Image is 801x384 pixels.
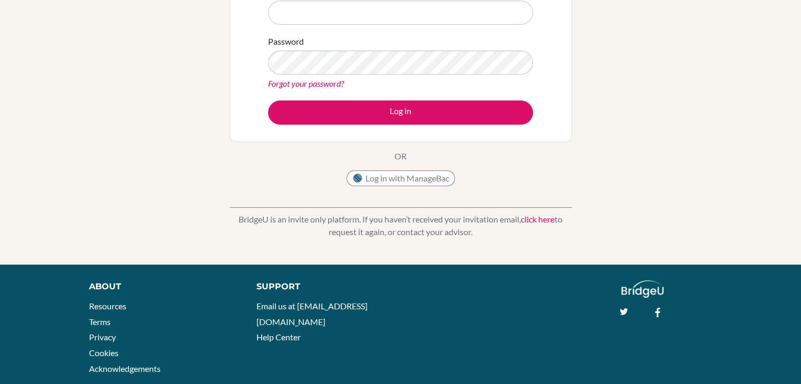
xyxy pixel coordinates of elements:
[521,214,555,224] a: click here
[230,213,572,238] p: BridgeU is an invite only platform. If you haven’t received your invitation email, to request it ...
[89,332,116,342] a: Privacy
[89,363,161,373] a: Acknowledgements
[89,301,126,311] a: Resources
[256,301,368,327] a: Email us at [EMAIL_ADDRESS][DOMAIN_NAME]
[268,35,304,48] label: Password
[256,280,389,293] div: Support
[394,150,407,163] p: OR
[347,170,455,186] button: Log in with ManageBac
[621,280,664,298] img: logo_white@2x-f4f0deed5e89b7ecb1c2cc34c3e3d731f90f0f143d5ea2071677605dd97b5244.png
[256,332,301,342] a: Help Center
[268,78,344,88] a: Forgot your password?
[89,317,111,327] a: Terms
[89,348,118,358] a: Cookies
[268,100,533,125] button: Log in
[89,280,233,293] div: About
